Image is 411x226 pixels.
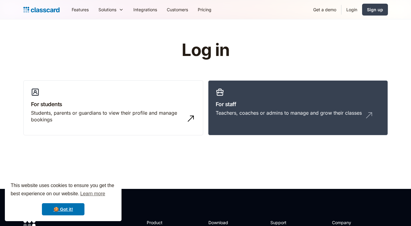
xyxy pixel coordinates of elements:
h1: Log in [109,41,302,60]
div: Solutions [94,3,128,16]
a: Features [67,3,94,16]
a: Get a demo [308,3,341,16]
a: Login [341,3,362,16]
div: Teachers, coaches or admins to manage and grow their classes [216,110,362,116]
h3: For staff [216,100,380,108]
a: Customers [162,3,193,16]
h2: Product [147,219,179,226]
a: home [23,5,60,14]
div: cookieconsent [5,176,122,221]
h2: Company [332,219,372,226]
div: Sign up [367,6,383,13]
div: Solutions [98,6,116,13]
a: learn more about cookies [79,189,106,198]
h3: For students [31,100,196,108]
a: For studentsStudents, parents or guardians to view their profile and manage bookings [23,80,203,136]
a: For staffTeachers, coaches or admins to manage and grow their classes [208,80,388,136]
a: Pricing [193,3,216,16]
span: This website uses cookies to ensure you get the best experience on our website. [11,182,116,198]
a: Integrations [128,3,162,16]
a: Sign up [362,4,388,16]
h2: Support [270,219,295,226]
div: Students, parents or guardians to view their profile and manage bookings [31,110,183,123]
a: dismiss cookie message [42,203,84,215]
h2: Download [208,219,233,226]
